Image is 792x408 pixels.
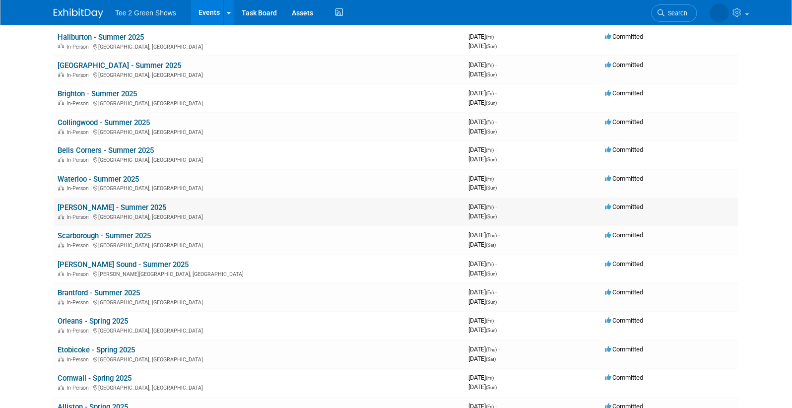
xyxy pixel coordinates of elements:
span: (Fri) [486,262,494,268]
span: In-Person [66,72,92,78]
a: Haliburton - Summer 2025 [58,33,144,42]
a: Orleans - Spring 2025 [58,317,128,326]
span: Committed [605,289,644,296]
a: Etobicoke - Spring 2025 [58,346,135,355]
span: (Fri) [486,376,494,381]
div: [GEOGRAPHIC_DATA], [GEOGRAPHIC_DATA] [58,99,461,107]
div: [GEOGRAPHIC_DATA], [GEOGRAPHIC_DATA] [58,70,461,78]
div: [GEOGRAPHIC_DATA], [GEOGRAPHIC_DATA] [58,355,461,363]
img: Robert Fell [710,3,729,22]
div: [GEOGRAPHIC_DATA], [GEOGRAPHIC_DATA] [58,213,461,221]
span: - [495,317,497,325]
span: Search [665,9,688,17]
span: [DATE] [468,289,497,296]
span: (Fri) [486,148,494,153]
img: In-Person Event [58,272,64,276]
span: - [495,89,497,97]
span: [DATE] [468,99,497,106]
span: In-Person [66,214,92,221]
span: In-Person [66,357,92,363]
span: - [495,33,497,40]
span: Committed [605,346,644,353]
span: [DATE] [468,175,497,183]
span: In-Person [66,243,92,249]
span: (Sun) [486,214,497,220]
span: In-Person [66,129,92,136]
span: [DATE] [468,156,497,163]
span: [DATE] [468,374,497,382]
div: [GEOGRAPHIC_DATA], [GEOGRAPHIC_DATA] [58,128,461,136]
span: [DATE] [468,33,497,40]
span: (Fri) [486,290,494,296]
span: [DATE] [468,270,497,277]
span: [DATE] [468,89,497,97]
span: [DATE] [468,232,500,239]
span: - [495,204,497,211]
span: (Sun) [486,72,497,77]
span: [DATE] [468,355,496,363]
span: (Sun) [486,100,497,106]
span: In-Person [66,385,92,392]
span: [DATE] [468,346,500,353]
span: [DATE] [468,213,497,220]
span: - [495,118,497,126]
span: [DATE] [468,61,497,68]
a: [GEOGRAPHIC_DATA] - Summer 2025 [58,61,181,70]
span: [DATE] [468,204,497,211]
span: - [495,261,497,268]
div: [PERSON_NAME][GEOGRAPHIC_DATA], [GEOGRAPHIC_DATA] [58,270,461,278]
span: (Sat) [486,243,496,248]
span: (Thu) [486,347,497,353]
span: [DATE] [468,118,497,126]
span: (Fri) [486,177,494,182]
img: In-Person Event [58,129,64,134]
span: - [498,232,500,239]
span: (Sun) [486,385,497,391]
span: - [495,61,497,68]
span: [DATE] [468,298,497,306]
div: [GEOGRAPHIC_DATA], [GEOGRAPHIC_DATA] [58,327,461,335]
span: (Fri) [486,120,494,125]
span: Committed [605,33,644,40]
span: Committed [605,261,644,268]
a: Search [652,4,697,22]
div: [GEOGRAPHIC_DATA], [GEOGRAPHIC_DATA] [58,42,461,50]
span: (Fri) [486,34,494,40]
div: [GEOGRAPHIC_DATA], [GEOGRAPHIC_DATA] [58,384,461,392]
span: (Sun) [486,186,497,191]
span: (Sun) [486,129,497,135]
div: [GEOGRAPHIC_DATA], [GEOGRAPHIC_DATA] [58,184,461,192]
span: - [495,146,497,154]
span: - [498,346,500,353]
img: In-Person Event [58,243,64,248]
span: Committed [605,118,644,126]
span: In-Person [66,300,92,306]
span: [DATE] [468,261,497,268]
span: Committed [605,175,644,183]
div: [GEOGRAPHIC_DATA], [GEOGRAPHIC_DATA] [58,156,461,164]
a: Collingwood - Summer 2025 [58,118,150,127]
a: Brighton - Summer 2025 [58,89,137,98]
img: In-Person Event [58,186,64,191]
a: Bells Corners - Summer 2025 [58,146,154,155]
span: [DATE] [468,317,497,325]
span: Committed [605,374,644,382]
span: In-Person [66,44,92,50]
span: (Thu) [486,233,497,239]
span: In-Person [66,272,92,278]
span: - [495,175,497,183]
div: [GEOGRAPHIC_DATA], [GEOGRAPHIC_DATA] [58,241,461,249]
span: Committed [605,232,644,239]
span: Committed [605,317,644,325]
span: (Sat) [486,357,496,362]
span: (Fri) [486,91,494,96]
span: (Fri) [486,205,494,210]
span: In-Person [66,186,92,192]
span: Committed [605,61,644,68]
img: In-Person Event [58,328,64,333]
span: [DATE] [468,384,497,391]
a: Brantford - Summer 2025 [58,289,140,298]
span: [DATE] [468,327,497,334]
a: Scarborough - Summer 2025 [58,232,151,241]
img: In-Person Event [58,357,64,362]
